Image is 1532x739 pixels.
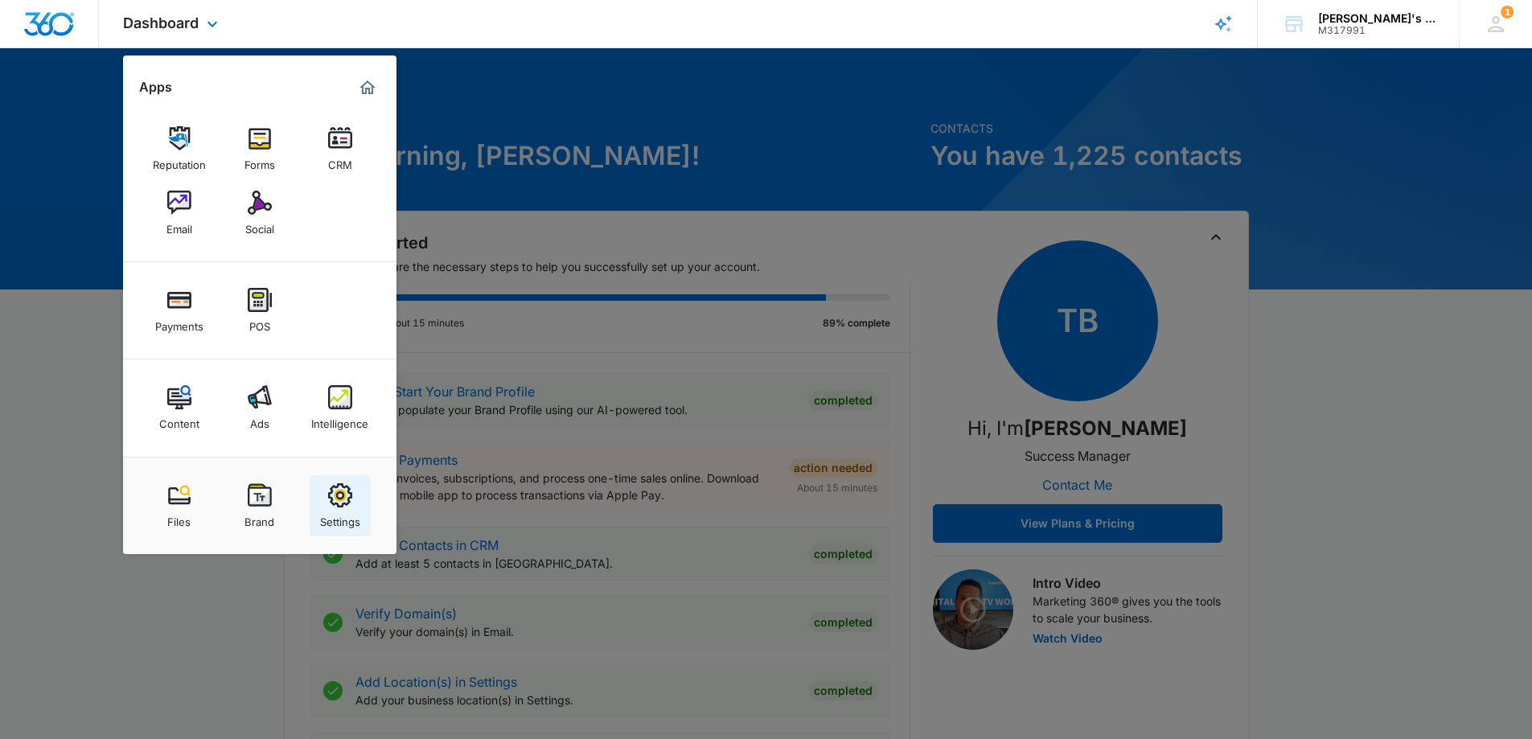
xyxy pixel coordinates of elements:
[1318,25,1435,36] div: account id
[166,215,192,236] div: Email
[1501,6,1514,18] span: 1
[244,150,275,171] div: Forms
[149,280,210,341] a: Payments
[355,75,380,101] a: Marketing 360® Dashboard
[149,377,210,438] a: Content
[310,118,371,179] a: CRM
[229,475,290,536] a: Brand
[229,118,290,179] a: Forms
[153,150,206,171] div: Reputation
[229,183,290,244] a: Social
[328,150,352,171] div: CRM
[123,14,199,31] span: Dashboard
[249,312,270,333] div: POS
[310,475,371,536] a: Settings
[149,183,210,244] a: Email
[245,215,274,236] div: Social
[250,409,269,430] div: Ads
[167,507,191,528] div: Files
[149,118,210,179] a: Reputation
[311,409,368,430] div: Intelligence
[159,409,199,430] div: Content
[244,507,274,528] div: Brand
[155,312,203,333] div: Payments
[1318,12,1435,25] div: account name
[139,80,172,95] h2: Apps
[1501,6,1514,18] div: notifications count
[229,280,290,341] a: POS
[320,507,360,528] div: Settings
[149,475,210,536] a: Files
[229,377,290,438] a: Ads
[310,377,371,438] a: Intelligence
